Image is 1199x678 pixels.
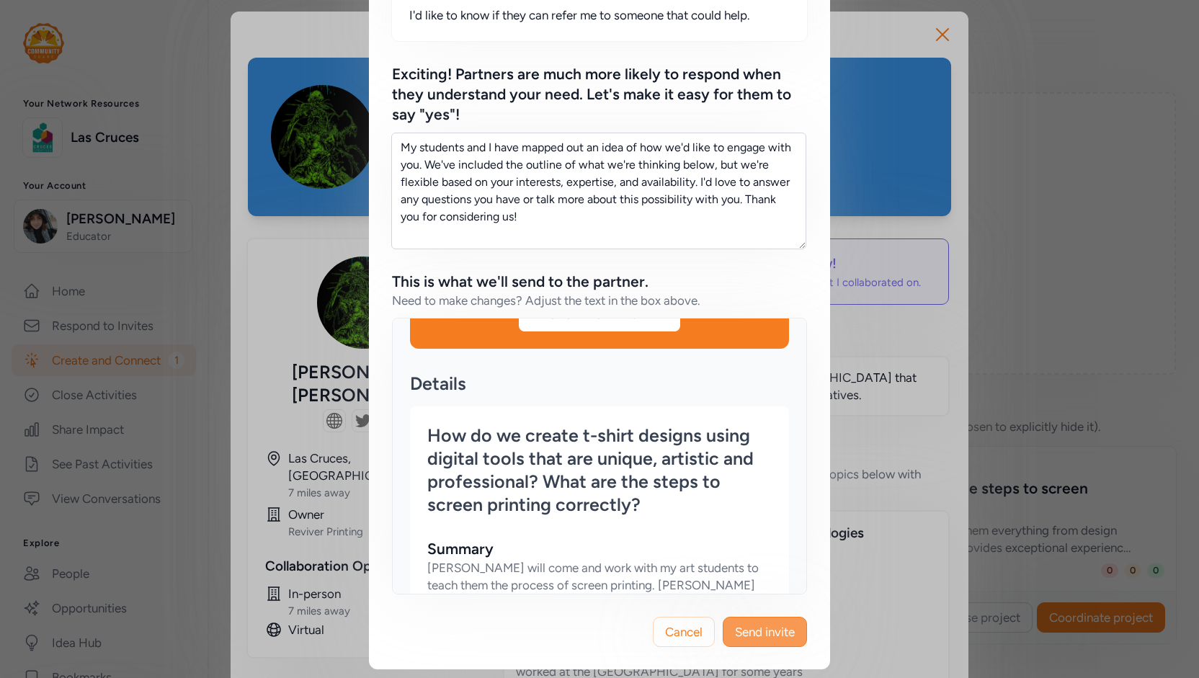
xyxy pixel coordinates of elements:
div: How do we create t-shirt designs using digital tools that are unique, artistic and professional? ... [427,424,772,516]
button: Cancel [653,617,715,647]
textarea: My students and I have mapped out an idea of how we'd like to engage with you. We've included the... [391,133,806,249]
button: Send invite [723,617,807,647]
div: Details [410,372,789,395]
span: I'd like to know if they can refer me to someone that could help. [409,6,750,24]
span: Cancel [665,623,703,641]
div: Exciting! Partners are much more likely to respond when they understand your need. Let's make it ... [392,64,807,125]
div: Summary [427,539,772,559]
div: Need to make changes? Adjust the text in the box above. [392,292,700,309]
div: This is what we'll send to the partner. [392,272,648,292]
span: Send invite [735,623,795,641]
